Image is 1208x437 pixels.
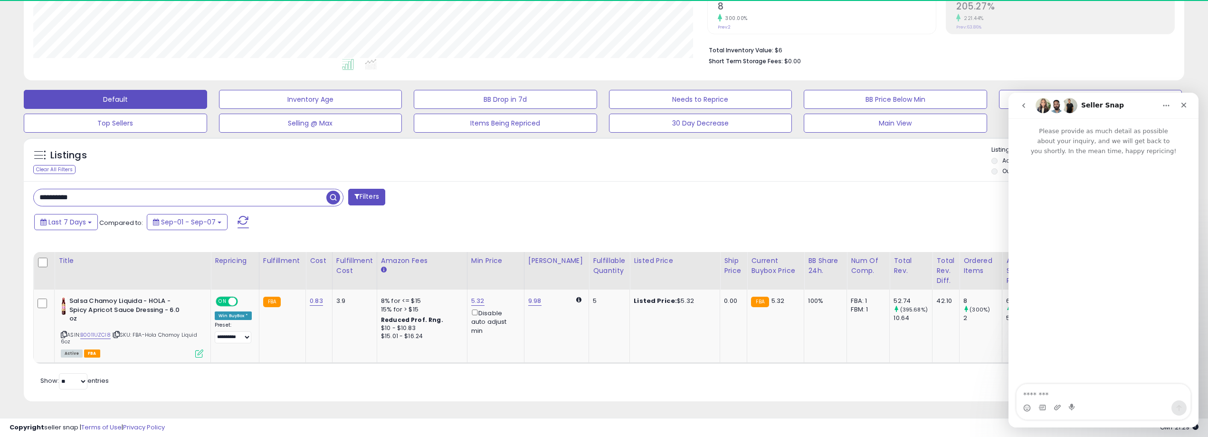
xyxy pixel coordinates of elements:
span: $0.00 [784,57,801,66]
li: $6 [709,44,1168,55]
div: Repricing [215,256,255,266]
a: Terms of Use [81,423,122,432]
span: FBA [84,350,100,358]
button: Filters [348,189,385,205]
div: 8 [963,297,1002,305]
button: Main View [804,114,987,133]
b: Salsa Chamoy Liquida - HOLA - Spicy Apricot Sauce Dressing - 6.0 oz [69,297,185,326]
div: 0.00 [724,297,740,305]
button: Last 7 Days [34,214,98,230]
div: Min Price [471,256,520,266]
div: Fulfillment Cost [336,256,373,276]
div: FBM: 1 [851,305,882,314]
div: 42.10 [936,297,952,305]
small: 300.00% [722,15,748,22]
span: Last 7 Days [48,217,86,227]
div: Total Rev. Diff. [936,256,955,286]
button: Sep-01 - Sep-07 [147,214,228,230]
div: 5 [593,297,622,305]
div: Ship Price [724,256,743,276]
div: Win BuyBox * [215,311,252,320]
button: BB Drop in 7d [414,90,597,109]
div: 2 [963,314,1002,322]
button: Default [24,90,207,109]
p: Listing States: [991,146,1184,155]
h2: 8 [718,1,936,14]
iframe: Intercom live chat [1008,93,1198,427]
h5: Listings [50,149,87,162]
button: Non Competitive [999,90,1182,109]
span: ON [217,298,228,306]
img: 31tyMLvGzWL._SL40_.jpg [61,297,67,316]
button: BB Price Below Min [804,90,987,109]
div: FBA: 1 [851,297,882,305]
div: Disable auto adjust min [471,308,517,335]
div: 6.59 [1006,297,1045,305]
span: OFF [237,298,252,306]
div: Title [58,256,207,266]
a: B0011UZCI8 [80,331,111,339]
label: Out of Stock [1002,167,1037,175]
div: Listed Price [634,256,716,266]
h2: 205.27% [956,1,1174,14]
button: Items Being Repriced [414,114,597,133]
button: Inventory Age [219,90,402,109]
div: seller snap | | [10,423,165,432]
div: Preset: [215,322,252,343]
small: FBA [751,297,769,307]
strong: Copyright [10,423,44,432]
div: Num of Comp. [851,256,885,276]
div: Total Rev. [894,256,928,276]
button: Selling @ Max [219,114,402,133]
button: 30 Day Decrease [609,114,792,133]
div: 52.74 [894,297,932,305]
div: Cost [310,256,328,266]
label: Active [1002,156,1020,165]
small: FBA [263,297,281,307]
div: Fulfillment [263,256,302,266]
div: 100% [808,297,839,305]
div: $10 - $10.83 [381,324,460,332]
div: Clear All Filters [33,165,76,174]
div: Fulfillable Quantity [593,256,626,276]
div: ASIN: [61,297,203,357]
div: Avg Selling Price [1006,256,1041,286]
div: Ordered Items [963,256,998,276]
b: Listed Price: [634,296,677,305]
button: Needs to Reprice [609,90,792,109]
small: Prev: 63.86% [956,24,981,30]
span: All listings currently available for purchase on Amazon [61,350,83,358]
small: (395.68%) [900,306,928,313]
div: 8% for <= $15 [381,297,460,305]
b: Total Inventory Value: [709,46,773,54]
span: Compared to: [99,218,143,227]
div: $15.01 - $16.24 [381,332,460,340]
span: 5.32 [771,296,785,305]
small: Amazon Fees. [381,266,387,274]
div: 10.64 [894,314,932,322]
div: 5.32 [1006,314,1045,322]
span: Show: entries [40,376,109,385]
button: Top Sellers [24,114,207,133]
small: 221.44% [961,15,984,22]
div: BB Share 24h. [808,256,843,276]
div: 15% for > $15 [381,305,460,314]
div: Current Buybox Price [751,256,800,276]
a: 5.32 [471,296,485,306]
small: (300%) [970,306,990,313]
a: Privacy Policy [123,423,165,432]
a: 0.83 [310,296,323,306]
a: 9.98 [528,296,542,306]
